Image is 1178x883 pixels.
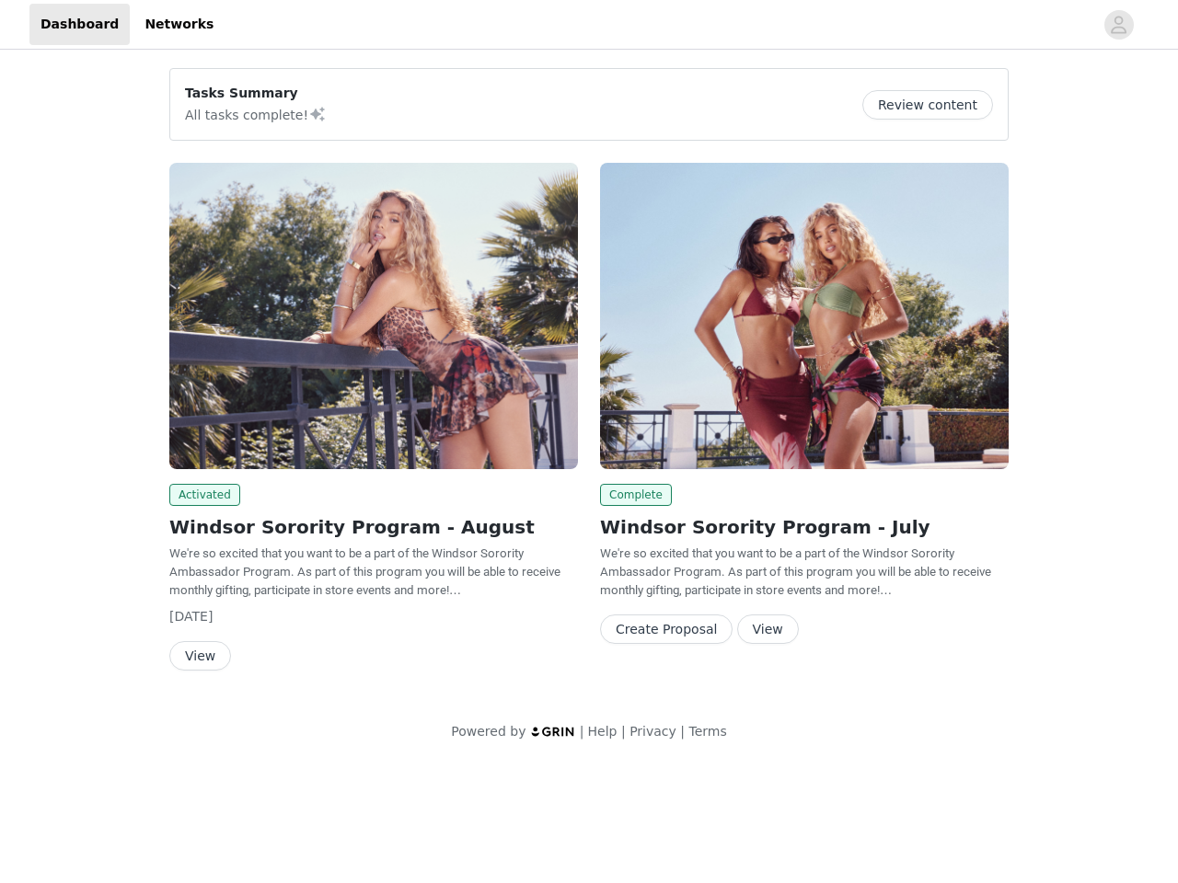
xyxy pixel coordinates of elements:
span: We're so excited that you want to be a part of the Windsor Sorority Ambassador Program. As part o... [169,546,560,597]
span: | [680,724,685,739]
span: [DATE] [169,609,213,624]
a: View [169,649,231,663]
p: All tasks complete! [185,103,327,125]
a: Networks [133,4,225,45]
span: Activated [169,484,240,506]
span: We're so excited that you want to be a part of the Windsor Sorority Ambassador Program. As part o... [600,546,991,597]
a: Dashboard [29,4,130,45]
button: Create Proposal [600,614,733,644]
a: Privacy [629,724,676,739]
span: | [580,724,584,739]
button: Review content [862,90,993,120]
a: Help [588,724,618,739]
img: Windsor [169,163,578,469]
span: Complete [600,484,672,506]
p: Tasks Summary [185,84,327,103]
a: Terms [688,724,726,739]
button: View [737,614,799,644]
a: View [737,623,799,636]
div: avatar [1110,10,1127,40]
span: Powered by [451,724,525,739]
button: View [169,641,231,671]
h2: Windsor Sorority Program - August [169,513,578,541]
h2: Windsor Sorority Program - July [600,513,1009,541]
img: logo [530,726,576,738]
img: Windsor [600,163,1009,469]
span: | [621,724,626,739]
